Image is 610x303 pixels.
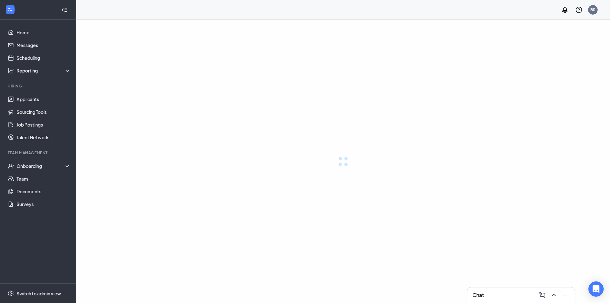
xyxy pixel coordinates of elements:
[17,106,71,118] a: Sourcing Tools
[575,6,583,14] svg: QuestionInfo
[539,291,546,299] svg: ComposeMessage
[17,185,71,198] a: Documents
[561,6,569,14] svg: Notifications
[17,163,71,169] div: Onboarding
[8,290,14,297] svg: Settings
[61,7,68,13] svg: Collapse
[590,7,595,12] div: BS
[588,281,604,297] div: Open Intercom Messenger
[17,172,71,185] a: Team
[537,290,547,300] button: ComposeMessage
[17,26,71,39] a: Home
[17,198,71,210] a: Surveys
[17,93,71,106] a: Applicants
[8,67,14,74] svg: Analysis
[17,52,71,64] a: Scheduling
[559,290,570,300] button: Minimize
[17,39,71,52] a: Messages
[550,291,558,299] svg: ChevronUp
[561,291,569,299] svg: Minimize
[17,131,71,144] a: Talent Network
[17,67,71,74] div: Reporting
[8,150,70,155] div: Team Management
[7,6,13,13] svg: WorkstreamLogo
[472,292,484,299] h3: Chat
[548,290,558,300] button: ChevronUp
[17,118,71,131] a: Job Postings
[8,163,14,169] svg: UserCheck
[17,290,61,297] div: Switch to admin view
[8,83,70,89] div: Hiring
